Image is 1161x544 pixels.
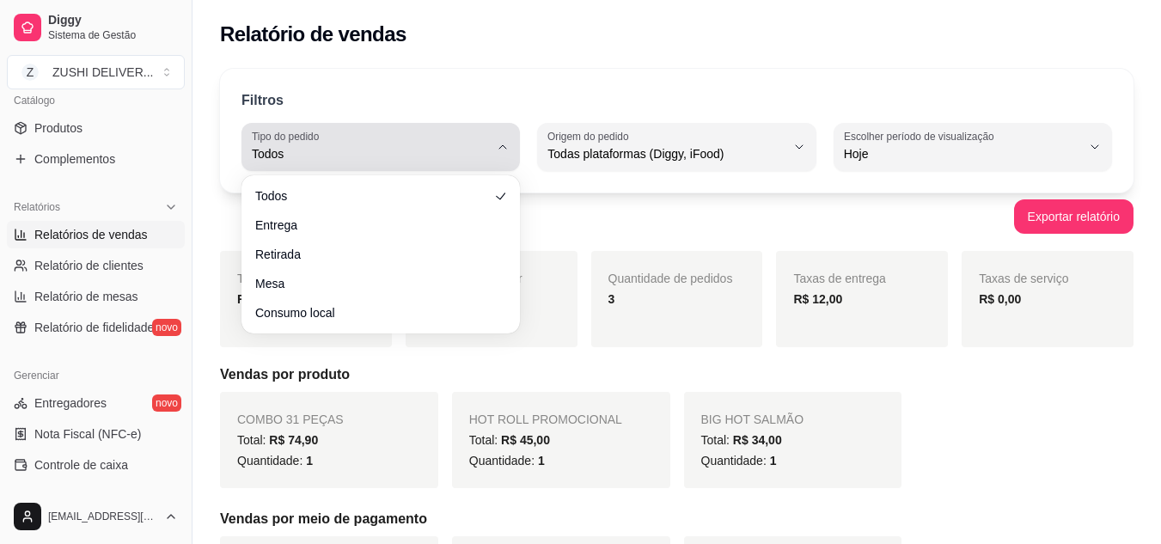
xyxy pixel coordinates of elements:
[34,487,126,504] span: Controle de fiado
[255,217,489,234] span: Entrega
[34,150,115,168] span: Complementos
[979,272,1068,285] span: Taxas de serviço
[34,226,148,243] span: Relatórios de vendas
[14,200,60,214] span: Relatórios
[770,454,777,468] span: 1
[34,394,107,412] span: Entregadores
[306,454,313,468] span: 1
[34,257,144,274] span: Relatório de clientes
[220,509,1134,529] h5: Vendas por meio de pagamento
[547,129,634,144] label: Origem do pedido
[538,454,545,468] span: 1
[608,292,615,306] strong: 3
[237,433,318,447] span: Total:
[237,454,313,468] span: Quantidade:
[7,362,185,389] div: Gerenciar
[252,145,489,162] span: Todos
[34,425,141,443] span: Nota Fiscal (NFC-e)
[7,87,185,114] div: Catálogo
[701,413,804,426] span: BIG HOT SALMÃO
[237,413,344,426] span: COMBO 31 PEÇAS
[269,433,318,447] span: R$ 74,90
[547,145,785,162] span: Todas plataformas (Diggy, iFood)
[48,28,178,42] span: Sistema de Gestão
[21,64,39,81] span: Z
[733,433,782,447] span: R$ 34,00
[255,246,489,263] span: Retirada
[237,292,293,306] strong: R$ 155,90
[237,272,309,285] span: Total vendido
[608,272,733,285] span: Quantidade de pedidos
[52,64,153,81] div: ZUSHI DELIVER ...
[979,292,1021,306] strong: R$ 0,00
[34,319,154,336] span: Relatório de fidelidade
[255,275,489,292] span: Mesa
[34,456,128,474] span: Controle de caixa
[793,272,885,285] span: Taxas de entrega
[701,433,782,447] span: Total:
[469,433,550,447] span: Total:
[469,454,545,468] span: Quantidade:
[701,454,777,468] span: Quantidade:
[793,292,842,306] strong: R$ 12,00
[255,304,489,321] span: Consumo local
[48,13,178,28] span: Diggy
[469,413,622,426] span: HOT ROLL PROMOCIONAL
[220,364,1134,385] h5: Vendas por produto
[1014,199,1134,234] button: Exportar relatório
[34,288,138,305] span: Relatório de mesas
[255,187,489,205] span: Todos
[220,21,406,48] h2: Relatório de vendas
[241,90,284,111] p: Filtros
[48,510,157,523] span: [EMAIL_ADDRESS][DOMAIN_NAME]
[501,433,550,447] span: R$ 45,00
[252,129,325,144] label: Tipo do pedido
[423,272,522,306] span: Média de valor por transação
[7,55,185,89] button: Select a team
[34,119,82,137] span: Produtos
[844,145,1081,162] span: Hoje
[844,129,999,144] label: Escolher período de visualização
